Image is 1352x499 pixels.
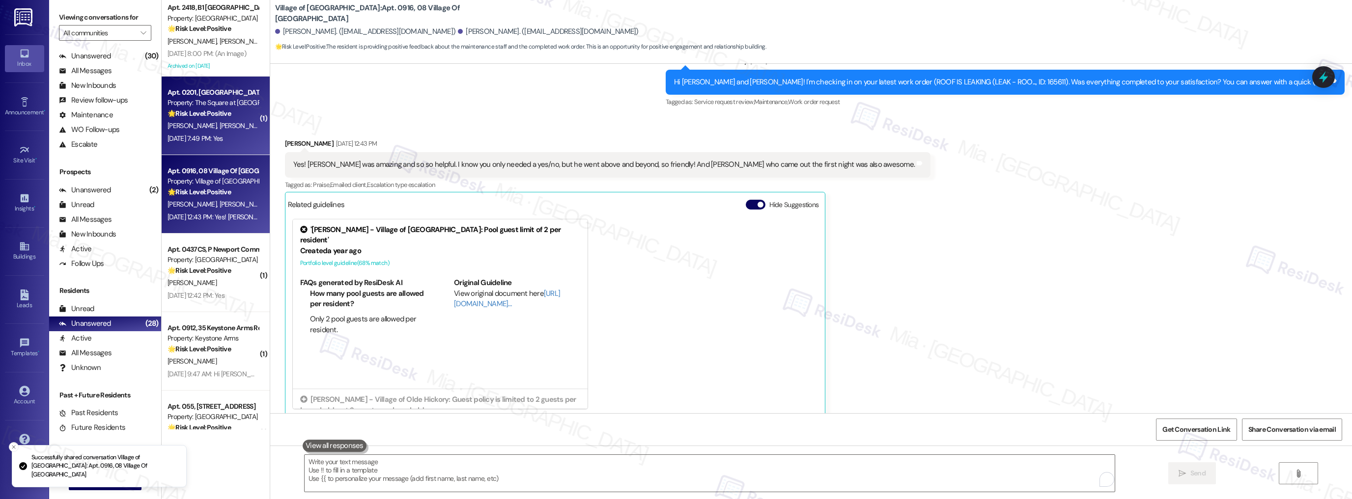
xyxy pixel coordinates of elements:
div: [DATE] 8:00 PM: (An Image) [168,49,246,58]
div: [DATE] 12:42 PM: Yes [168,291,225,300]
div: All Messages [59,214,112,225]
button: Get Conversation Link [1156,419,1237,441]
div: Unanswered [59,318,111,329]
div: Unread [59,200,94,210]
div: [DATE] 12:43 PM [334,138,377,149]
div: Property: [GEOGRAPHIC_DATA] [168,13,258,24]
a: [URL][DOMAIN_NAME]… [454,289,560,309]
textarea: To enrich screen reader interactions, please activate Accessibility in Grammarly extension settings [305,455,1115,492]
div: [PERSON_NAME] [285,138,931,152]
div: [PERSON_NAME]. ([EMAIL_ADDRESS][DOMAIN_NAME]) [458,26,639,37]
div: Property: Keystone Arms [168,333,258,343]
a: Buildings [5,238,44,264]
div: [PERSON_NAME] - Village of Olde Hickory: Guest policy is limited to 2 guests per household, not 2... [300,394,580,416]
span: • [34,204,35,210]
button: Share Conversation via email [1242,419,1342,441]
a: Leads [5,287,44,313]
div: Property: Village of [GEOGRAPHIC_DATA] [168,176,258,186]
label: Viewing conversations for [59,10,151,25]
div: [DATE] 7:49 PM: Yes [168,134,223,143]
div: Residents [49,286,161,296]
span: [PERSON_NAME] [168,200,220,209]
div: WO Follow-ups [59,125,119,135]
div: All Messages [59,66,112,76]
strong: 🌟 Risk Level: Positive [168,24,231,33]
div: Property: [GEOGRAPHIC_DATA] [168,255,258,265]
a: Inbox [5,45,44,72]
div: Past Residents [59,408,118,418]
div: '[PERSON_NAME] - Village of [GEOGRAPHIC_DATA]: Pool guest limit of 2 per resident' [300,225,580,246]
div: Archived on [DATE] [167,60,259,72]
span: [PERSON_NAME] [219,37,268,46]
div: Property: The Square at [GEOGRAPHIC_DATA] [168,98,258,108]
span: • [44,107,45,114]
div: Apt. 0916, 08 Village Of [GEOGRAPHIC_DATA] [168,166,258,176]
a: Support [5,431,44,457]
div: Apt. 0201, [GEOGRAPHIC_DATA] [168,87,258,98]
div: [DATE] 12:43 PM: Yes! [PERSON_NAME] was amazing and so so helpful. I know you only needed a yes/n... [168,212,792,221]
div: Active [59,333,92,343]
div: Apt. 0437CS, P Newport Commons II [168,244,258,255]
div: (30) [142,49,161,64]
div: Unknown [59,363,101,373]
span: Escalation type escalation [367,181,435,189]
div: Tagged as: [666,95,1345,109]
strong: 🌟 Risk Level: Positive [168,344,231,353]
span: [PERSON_NAME] [168,357,217,366]
a: Insights • [5,190,44,216]
strong: 🌟 Risk Level: Positive [275,43,326,51]
div: Apt. 0912, 35 Keystone Arms Rental Community [168,323,258,333]
div: Apt. 055, [STREET_ADDRESS] [168,401,258,412]
div: Unanswered [59,51,111,61]
div: Property: [GEOGRAPHIC_DATA] [168,412,258,422]
div: Tagged as: [285,178,931,192]
span: • [35,156,37,162]
div: View original document here [454,289,580,310]
span: [PERSON_NAME] [168,37,220,46]
span: Send [1190,468,1206,478]
input: All communities [63,25,136,41]
div: All Messages [59,348,112,358]
span: • [38,348,39,355]
div: Past + Future Residents [49,390,161,400]
li: Only 2 pool guests are allowed per resident. [310,314,426,335]
strong: 🌟 Risk Level: Positive [168,109,231,118]
div: Hi [PERSON_NAME] and [PERSON_NAME]! I'm checking in on your latest work order (ROOF IS LEAKING (L... [674,77,1329,87]
div: Active [59,244,92,254]
span: Work order request [788,98,840,106]
div: Prospects [49,167,161,177]
span: Praise , [313,181,330,189]
span: [PERSON_NAME] [168,121,220,130]
div: Escalate [59,139,97,150]
div: New Inbounds [59,80,116,91]
span: Emailed client , [330,181,367,189]
div: New Inbounds [59,229,116,239]
b: FAQs generated by ResiDesk AI [300,278,402,288]
i:  [141,29,146,37]
b: Original Guideline [454,278,512,288]
div: Yes! [PERSON_NAME] was amazing and so so helpful. I know you only needed a yes/no, but he went ab... [293,159,915,170]
div: (28) [143,316,161,331]
span: Service request review , [694,98,754,106]
div: Related guidelines [288,200,345,214]
div: [DATE] 9:47 AM: Hi [PERSON_NAME], [GEOGRAPHIC_DATA] has been nice place to live. There are some i... [168,369,807,378]
span: : The resident is providing positive feedback about the maintenance staff and the completed work ... [275,42,766,52]
span: Get Conversation Link [1162,424,1230,435]
li: How many pool guests are allowed per resident? [310,289,426,310]
button: Send [1168,462,1216,484]
a: Account [5,383,44,409]
span: [PERSON_NAME] [219,121,268,130]
a: Site Visit • [5,142,44,168]
div: Unread [59,304,94,314]
div: Review follow-ups [59,95,128,105]
div: Follow Ups [59,259,104,269]
img: ResiDesk Logo [14,8,34,26]
i:  [1295,470,1302,477]
div: Unanswered [59,185,111,195]
div: Apt. 2418, B1 [GEOGRAPHIC_DATA] [168,2,258,13]
strong: 🌟 Risk Level: Positive [168,423,231,432]
strong: 🌟 Risk Level: Positive [168,266,231,275]
div: (2) [147,183,161,198]
label: Hide Suggestions [769,200,819,210]
div: [PERSON_NAME]. ([EMAIL_ADDRESS][DOMAIN_NAME]) [275,26,456,37]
